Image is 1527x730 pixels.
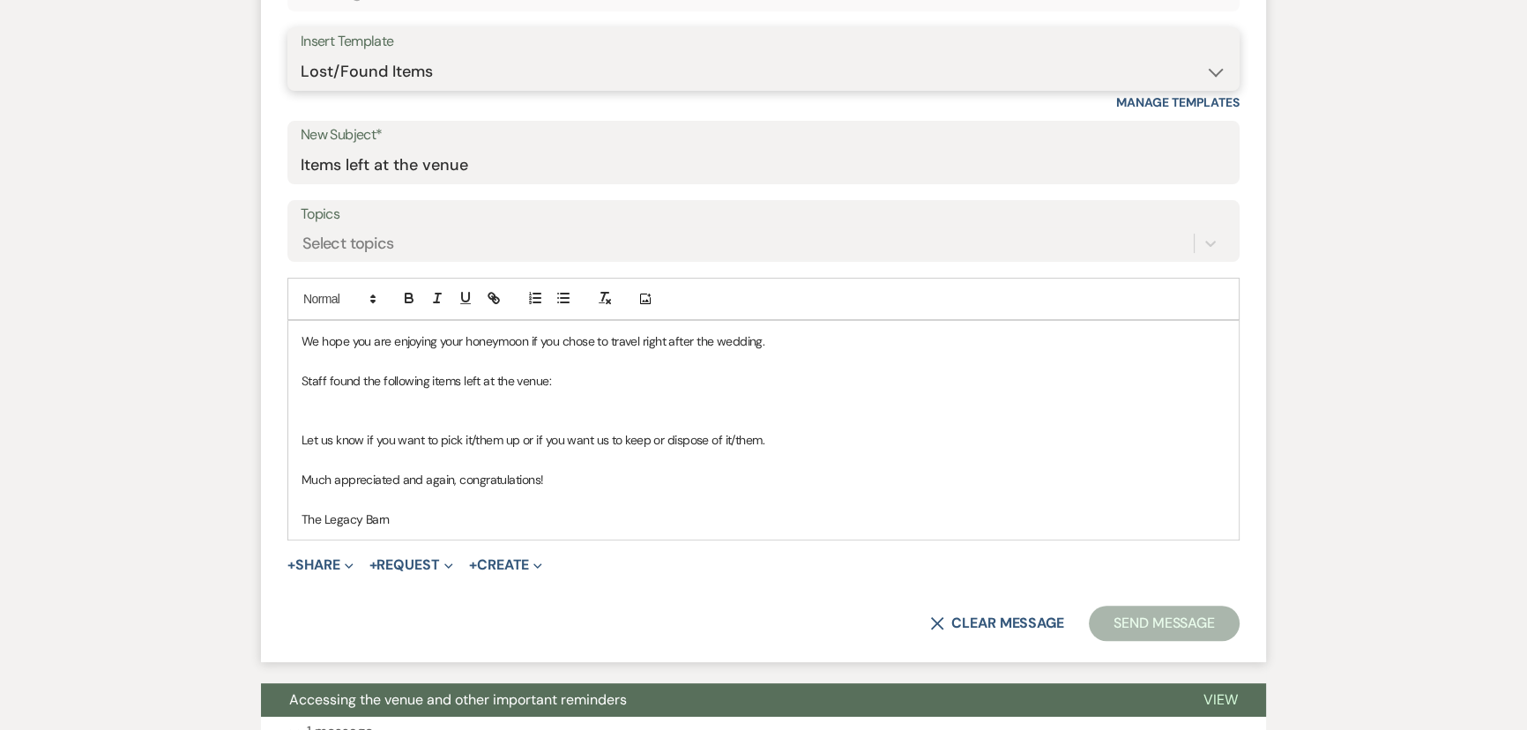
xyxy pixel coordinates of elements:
[302,470,1225,489] p: Much appreciated and again, congratulations!
[369,558,453,572] button: Request
[469,558,477,572] span: +
[369,558,377,572] span: +
[1116,94,1240,110] a: Manage Templates
[301,123,1226,148] label: New Subject*
[302,510,1225,529] p: The Legacy Barn
[289,690,627,709] span: Accessing the venue and other important reminders
[301,29,1226,55] div: Insert Template
[287,558,354,572] button: Share
[469,558,542,572] button: Create
[1175,683,1266,717] button: View
[261,683,1175,717] button: Accessing the venue and other important reminders
[302,430,1225,450] p: Let us know if you want to pick it/them up or if you want us to keep or dispose of it/them.
[301,202,1226,227] label: Topics
[930,616,1064,630] button: Clear message
[287,558,295,572] span: +
[302,331,1225,351] p: We hope you are enjoying your honeymoon if you chose to travel right after the wedding.
[302,371,1225,391] p: Staff found the following items left at the venue:
[302,232,394,256] div: Select topics
[1089,606,1240,641] button: Send Message
[1203,690,1238,709] span: View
